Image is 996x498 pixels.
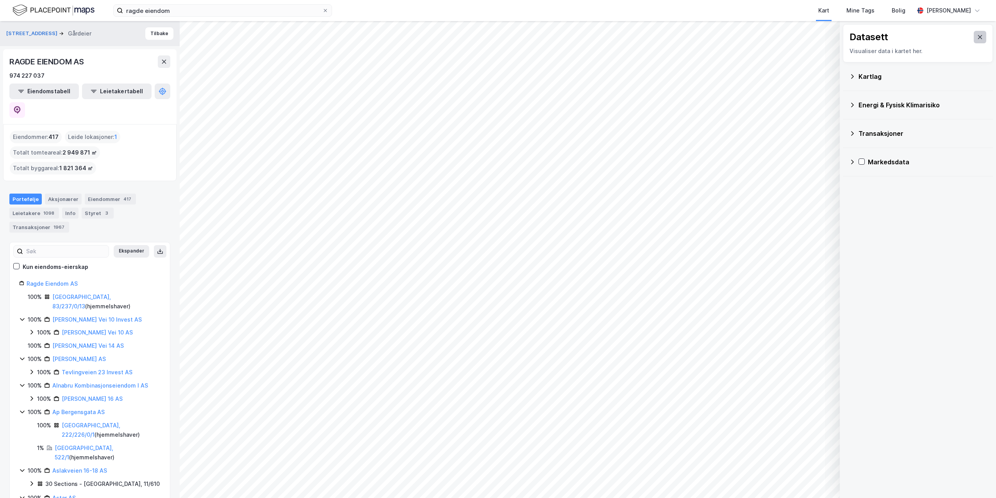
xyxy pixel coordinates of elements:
a: [PERSON_NAME] 16 AS [62,395,123,402]
button: Tilbake [145,27,173,40]
div: ( hjemmelshaver ) [55,443,161,462]
a: [GEOGRAPHIC_DATA], 222/226/0/1 [62,422,120,438]
a: Ragde Eiendom AS [27,280,78,287]
div: ( hjemmelshaver ) [62,421,161,439]
div: 100% [28,315,42,324]
button: Eiendomstabell [9,84,79,99]
div: ( hjemmelshaver ) [52,292,161,311]
div: 1098 [42,209,56,217]
a: [PERSON_NAME] Vei 10 AS [62,329,133,336]
div: 30 Sections - [GEOGRAPHIC_DATA], 11/610 [45,479,160,489]
div: Markedsdata [868,157,987,167]
div: Aksjonærer [45,194,82,205]
button: Leietakertabell [82,84,152,99]
div: 100% [28,354,42,364]
span: 1 821 364 ㎡ [59,164,93,173]
span: 417 [48,132,59,142]
div: 100% [28,407,42,417]
div: Info [62,208,79,219]
div: Datasett [850,31,888,43]
span: 2 949 871 ㎡ [62,148,97,157]
div: Eiendommer : [10,131,62,143]
a: [PERSON_NAME] Vei 10 Invest AS [52,316,142,323]
div: Leietakere [9,208,59,219]
div: Visualiser data i kartet her. [850,46,986,56]
div: 100% [28,292,42,302]
div: 100% [37,368,51,377]
div: 3 [103,209,111,217]
a: [PERSON_NAME] AS [52,356,106,362]
div: Kart [818,6,829,15]
a: [PERSON_NAME] Vei 14 AS [52,342,124,349]
div: 100% [28,466,42,475]
iframe: Chat Widget [957,461,996,498]
div: Leide lokasjoner : [65,131,120,143]
a: [GEOGRAPHIC_DATA], 522/1 [55,445,113,461]
input: Søk på adresse, matrikkel, gårdeiere, leietakere eller personer [123,5,322,16]
div: 100% [37,421,51,430]
div: Portefølje [9,194,42,205]
div: Totalt byggareal : [10,162,96,174]
div: 417 [122,195,133,203]
a: Ap Bergensgata AS [52,409,105,415]
div: Mine Tags [846,6,875,15]
div: Transaksjoner [859,129,987,138]
img: logo.f888ab2527a4732fd821a326f86c7f29.svg [12,4,95,17]
button: Ekspander [114,245,149,258]
span: 1 [114,132,117,142]
div: Styret [82,208,114,219]
div: Kun eiendoms-eierskap [23,262,88,272]
div: Gårdeier [68,29,91,38]
div: 1% [37,443,44,453]
div: RAGDE EIENDOM AS [9,55,86,68]
button: [STREET_ADDRESS] [6,30,59,37]
div: [PERSON_NAME] [926,6,971,15]
div: 100% [28,381,42,390]
a: Aslakveien 16-18 AS [52,467,107,474]
div: Totalt tomteareal : [10,146,100,159]
div: 100% [28,341,42,350]
input: Søk [23,245,109,257]
div: 974 227 037 [9,71,45,80]
a: [GEOGRAPHIC_DATA], 83/237/0/13 [52,293,111,309]
div: Bolig [892,6,905,15]
div: Transaksjoner [9,222,69,233]
div: Eiendommer [85,194,136,205]
a: Tevlingveien 23 Invest AS [62,369,132,375]
div: Kartlag [859,72,987,81]
div: 1967 [52,223,66,231]
div: Energi & Fysisk Klimarisiko [859,100,987,110]
a: Alnabru Kombinasjonseiendom I AS [52,382,148,389]
div: 100% [37,394,51,404]
div: 100% [37,328,51,337]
